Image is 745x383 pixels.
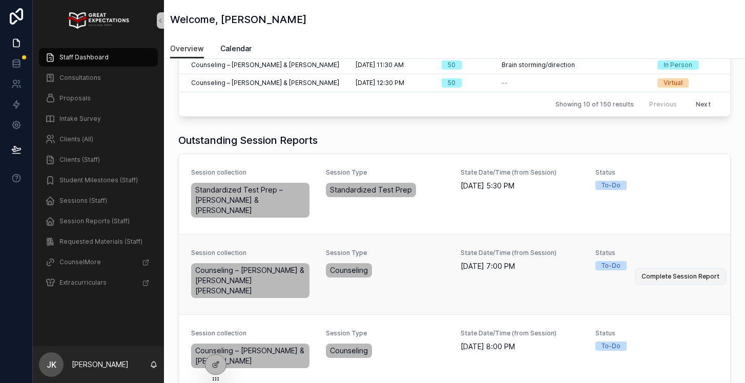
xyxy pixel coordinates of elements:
[330,346,368,356] span: Counseling
[39,212,158,230] a: Session Reports (Staff)
[39,192,158,210] a: Sessions (Staff)
[68,12,129,29] img: App logo
[59,74,101,82] span: Consultations
[39,253,158,271] a: CounselMore
[664,60,692,70] div: In Person
[326,168,448,177] span: Session Type
[59,258,101,266] span: CounselMore
[330,185,412,195] span: Standardized Test Prep
[195,265,305,296] span: Counseling – [PERSON_NAME] & [PERSON_NAME] [PERSON_NAME]
[170,44,204,54] span: Overview
[72,359,129,370] p: [PERSON_NAME]
[59,135,93,143] span: Clients (All)
[220,44,252,54] span: Calendar
[59,238,142,246] span: Requested Materials (Staff)
[448,60,456,70] div: 50
[555,100,634,109] span: Showing 10 of 150 results
[191,249,314,257] span: Session collection
[170,12,306,27] h1: Welcome, [PERSON_NAME]
[59,115,101,123] span: Intake Survey
[39,273,158,292] a: Extracurriculars
[59,53,109,61] span: Staff Dashboard
[689,96,718,112] button: Next
[59,279,107,287] span: Extracurriculars
[595,168,718,177] span: Status
[191,61,339,69] span: Counseling – [PERSON_NAME] & [PERSON_NAME]
[39,232,158,251] a: Requested Materials (Staff)
[461,329,583,337] span: State Date/Time (from Session)
[330,265,368,275] span: Counseling
[461,181,583,191] span: [DATE] 5:30 PM
[178,133,318,147] h1: Outstanding Session Reports
[595,329,718,337] span: Status
[461,261,583,271] span: [DATE] 7:00 PM
[39,171,158,189] a: Student Milestones (Staff)
[33,41,164,305] div: scrollable content
[39,110,158,128] a: Intake Survey
[39,151,158,169] a: Clients (Staff)
[664,78,682,88] div: Virtual
[191,79,339,87] span: Counseling – [PERSON_NAME] & [PERSON_NAME]
[356,79,404,87] span: [DATE] 12:30 PM
[39,89,158,108] a: Proposals
[59,217,130,225] span: Session Reports (Staff)
[602,181,620,190] div: To-Do
[502,61,575,69] span: Brain storming/direction
[195,185,305,216] span: Standardized Test Prep – [PERSON_NAME] & [PERSON_NAME]
[39,130,158,148] a: Clients (All)
[39,48,158,67] a: Staff Dashboard
[59,197,107,205] span: Sessions (Staff)
[191,329,314,337] span: Session collection
[602,261,620,270] div: To-Do
[461,168,583,177] span: State Date/Time (from Session)
[47,358,56,371] span: JK
[635,268,726,285] button: Complete Session Report
[502,79,508,87] span: --
[461,249,583,257] span: State Date/Time (from Session)
[195,346,305,366] span: Counseling – [PERSON_NAME] & [PERSON_NAME]
[39,69,158,87] a: Consultations
[59,156,100,164] span: Clients (Staff)
[448,78,456,88] div: 50
[170,39,204,59] a: Overview
[220,39,252,60] a: Calendar
[326,249,448,257] span: Session Type
[59,176,138,184] span: Student Milestones (Staff)
[191,168,314,177] span: Session collection
[461,342,583,352] span: [DATE] 8:00 PM
[326,329,448,337] span: Session Type
[641,272,719,281] span: Complete Session Report
[602,342,620,351] div: To-Do
[356,61,404,69] span: [DATE] 11:30 AM
[595,249,718,257] span: Status
[59,94,91,102] span: Proposals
